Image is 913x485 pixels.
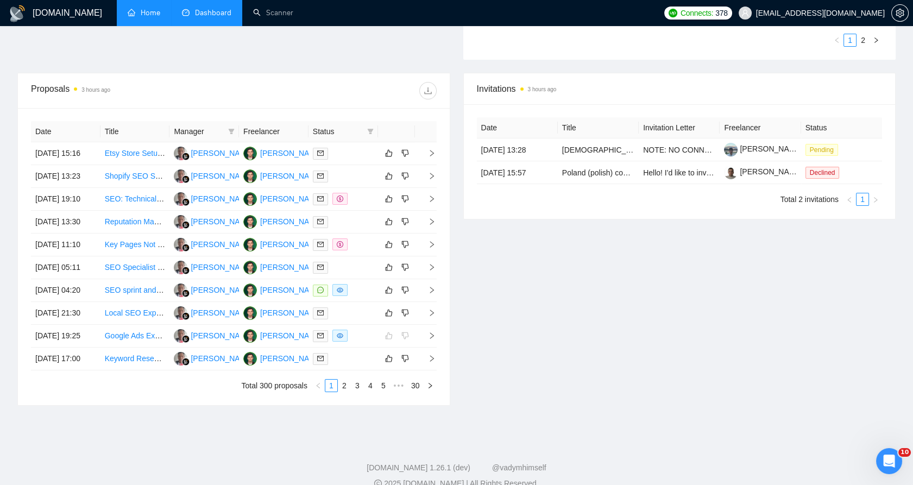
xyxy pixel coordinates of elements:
[891,4,909,22] button: setting
[243,238,257,251] img: MS
[100,142,170,165] td: Etsy Store Setup with Shopify Integration and SEO Optimization
[325,380,337,392] a: 1
[364,380,376,392] a: 4
[382,284,395,297] button: like
[337,196,343,202] span: dollar
[174,284,187,297] img: WW
[191,170,253,182] div: [PERSON_NAME]
[191,307,253,319] div: [PERSON_NAME]
[477,138,558,161] td: [DATE] 13:28
[805,144,838,156] span: Pending
[317,196,324,202] span: mail
[846,197,853,203] span: left
[382,169,395,182] button: like
[419,286,436,294] span: right
[351,379,364,392] li: 3
[100,188,170,211] td: SEO: Technical & On-Site SEO Expert for E-Commerce Website
[100,256,170,279] td: SEO Specialist Needed for Black Car Transportation Service in Seattle
[182,289,190,297] img: gigradar-bm.png
[843,34,857,47] li: 1
[801,117,882,138] th: Status
[100,211,170,234] td: Reputation Management Specialist for Glassdoor
[243,308,323,317] a: MS[PERSON_NAME]
[105,354,323,363] a: Keyword Research Expert Needed for Blog Content Optimization
[419,149,436,157] span: right
[317,355,324,362] span: mail
[317,332,324,339] span: mail
[382,261,395,274] button: like
[477,161,558,184] td: [DATE] 15:57
[174,171,253,180] a: WW[PERSON_NAME]
[424,379,437,392] li: Next Page
[313,125,363,137] span: Status
[260,352,323,364] div: [PERSON_NAME]
[401,354,409,363] span: dislike
[892,9,908,17] span: setting
[424,379,437,392] button: right
[105,286,226,294] a: SEO sprint and longer term strategy
[243,240,323,248] a: MS[PERSON_NAME]
[898,448,911,457] span: 10
[243,215,257,229] img: MS
[169,121,239,142] th: Manager
[477,117,558,138] th: Date
[857,34,869,46] a: 2
[174,192,187,206] img: WW
[100,325,170,348] td: Google Ads Expert for SaaS Website
[558,138,639,161] td: Native Speakers of Polish – Talent Bench for Future Managed Services Recording Projects
[182,175,190,183] img: gigradar-bm.png
[377,380,389,392] a: 5
[182,358,190,366] img: gigradar-bm.png
[100,234,170,256] td: Key Pages Not Indexing (Home + About) – Adult Niche SaaS
[843,193,856,206] li: Previous Page
[382,306,395,319] button: like
[312,379,325,392] li: Previous Page
[174,194,253,203] a: WW[PERSON_NAME]
[243,285,323,294] a: MS[PERSON_NAME]
[401,286,409,294] span: dislike
[174,329,187,343] img: WW
[558,117,639,138] th: Title
[385,240,393,249] span: like
[31,234,100,256] td: [DATE] 11:10
[191,330,253,342] div: [PERSON_NAME]
[382,147,395,160] button: like
[174,169,187,183] img: WW
[856,193,869,206] li: 1
[492,463,546,472] a: @vadymhimself
[100,279,170,302] td: SEO sprint and longer term strategy
[385,217,393,226] span: like
[317,241,324,248] span: mail
[191,147,253,159] div: [PERSON_NAME]
[260,193,323,205] div: [PERSON_NAME]
[182,267,190,274] img: gigradar-bm.png
[477,82,883,96] span: Invitations
[100,348,170,370] td: Keyword Research Expert Needed for Blog Content Optimization
[401,194,409,203] span: dislike
[317,287,324,293] span: message
[174,125,224,137] span: Manager
[780,193,839,206] li: Total 2 invitations
[260,307,323,319] div: [PERSON_NAME]
[399,147,412,160] button: dislike
[105,172,294,180] a: Shopify SEO Specialist & Landing Page Builder Needed
[408,380,423,392] a: 30
[382,192,395,205] button: like
[191,238,253,250] div: [PERSON_NAME]
[317,173,324,179] span: mail
[390,379,407,392] span: •••
[174,261,187,274] img: WW
[419,332,436,339] span: right
[407,379,424,392] li: 30
[401,263,409,272] span: dislike
[724,166,738,179] img: c1yLN9BrpTOnMko8L4hKqfKzBu8W7JWuvlIgKOOIYXFoXMljbb3XOj8jfb_oi3neuC
[260,330,323,342] div: [PERSON_NAME]
[174,148,253,157] a: WW[PERSON_NAME]
[174,354,253,362] a: WW[PERSON_NAME]
[337,287,343,293] span: eye
[382,352,395,365] button: like
[715,7,727,19] span: 378
[873,37,879,43] span: right
[419,241,436,248] span: right
[872,197,879,203] span: right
